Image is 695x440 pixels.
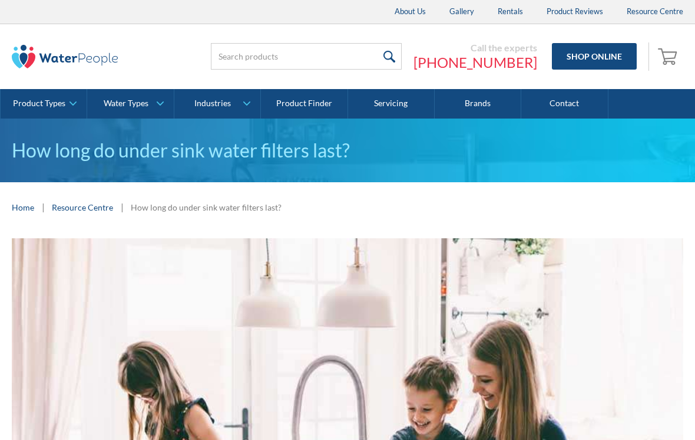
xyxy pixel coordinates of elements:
[52,201,113,214] a: Resource Centre
[104,98,148,109] div: Water Types
[13,98,65,109] div: Product Types
[413,54,537,71] a: [PHONE_NUMBER]
[211,43,402,70] input: Search products
[521,89,608,119] a: Contact
[435,89,521,119] a: Brands
[658,47,680,65] img: shopping cart
[552,43,637,70] a: Shop Online
[12,136,683,165] h1: How long do under sink water filters last?
[12,45,118,68] img: The Water People
[87,89,173,119] a: Water Types
[119,200,125,214] div: |
[1,89,87,119] a: Product Types
[348,89,435,119] a: Servicing
[261,89,347,119] a: Product Finder
[174,89,260,119] a: Industries
[40,200,46,214] div: |
[655,42,683,71] a: Open cart
[194,98,231,109] div: Industries
[413,42,537,54] div: Call the experts
[131,201,282,214] div: How long do under sink water filters last?
[12,201,34,214] a: Home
